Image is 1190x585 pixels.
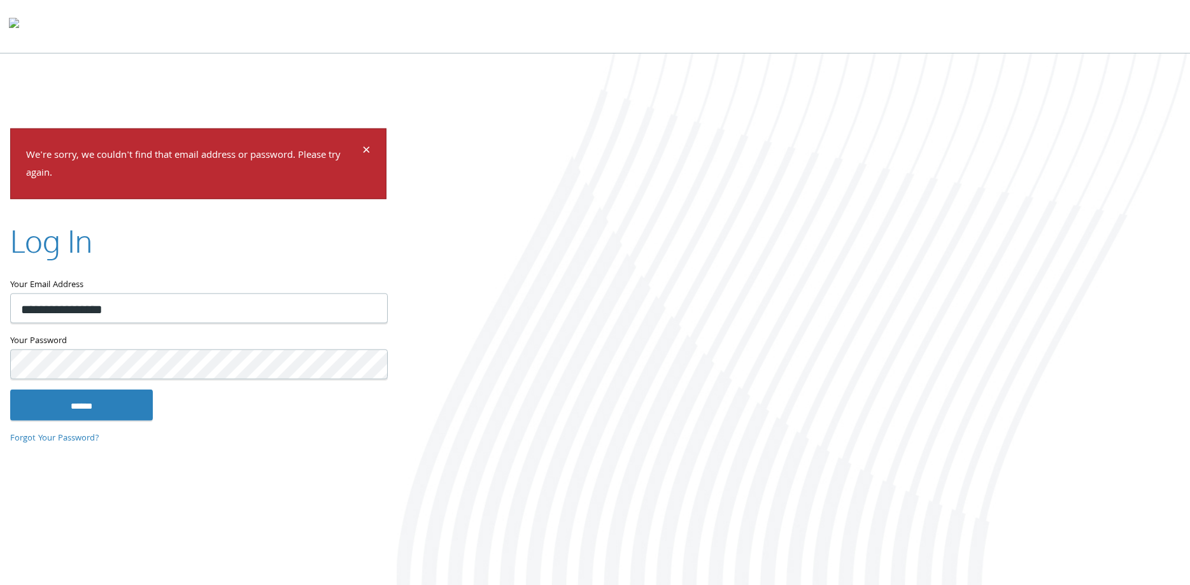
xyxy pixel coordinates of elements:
[10,220,92,262] h2: Log In
[10,334,386,349] label: Your Password
[362,139,371,164] span: ×
[10,431,99,445] a: Forgot Your Password?
[9,13,19,39] img: todyl-logo-dark.svg
[26,146,360,183] p: We're sorry, we couldn't find that email address or password. Please try again.
[362,144,371,159] button: Dismiss alert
